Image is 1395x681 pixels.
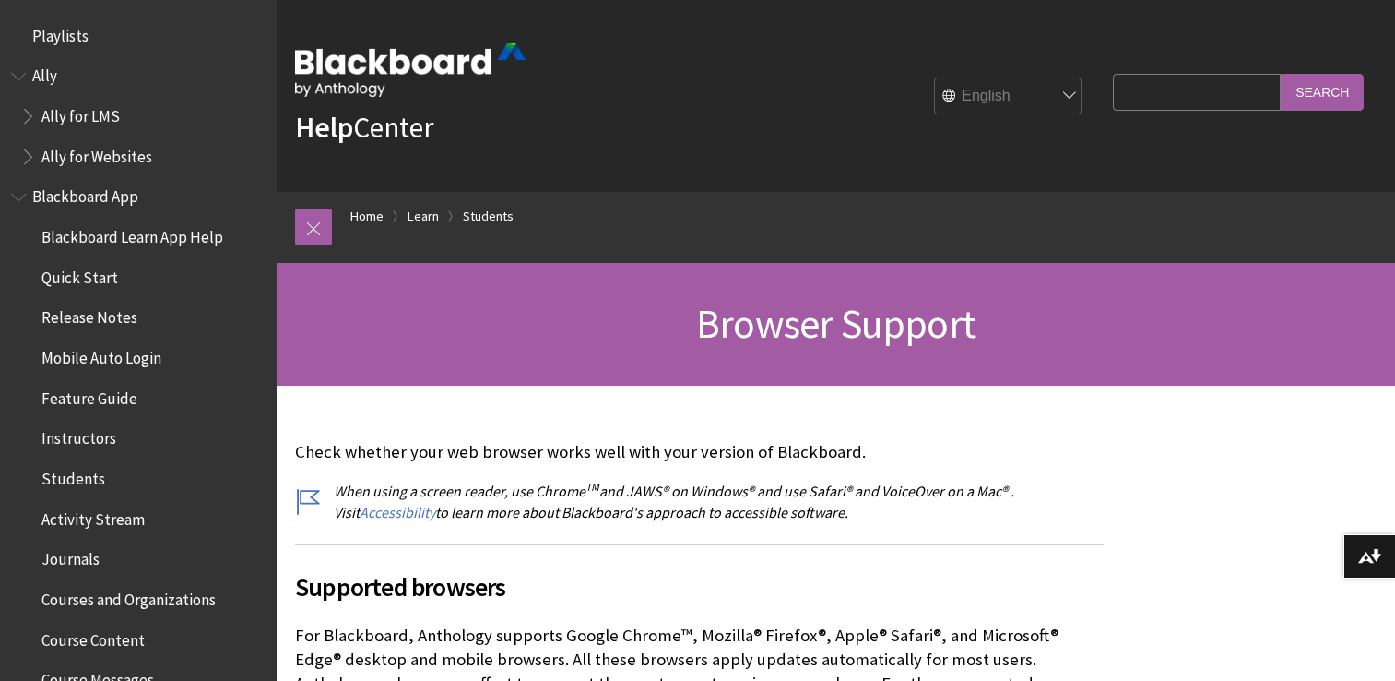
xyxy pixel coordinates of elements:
[41,262,118,287] span: Quick Start
[41,383,137,408] span: Feature Guide
[41,584,216,609] span: Courses and Organizations
[585,480,599,494] sup: TM
[41,504,145,529] span: Activity Stream
[41,342,161,367] span: Mobile Auto Login
[11,61,266,173] nav: Book outline for Anthology Ally Help
[41,141,152,166] span: Ally for Websites
[41,221,223,246] span: Blackboard Learn App Help
[295,43,526,97] img: Blackboard by Anthology
[41,101,120,125] span: Ally for LMS
[295,109,353,146] strong: Help
[11,20,266,52] nav: Book outline for Playlists
[408,205,439,228] a: Learn
[935,78,1082,115] select: Site Language Selector
[41,424,116,448] span: Instructors
[295,481,1104,522] p: When using a screen reader, use Chrome and JAWS® on Windows® and use Safari® and VoiceOver on a M...
[1281,74,1364,110] input: Search
[41,625,145,650] span: Course Content
[41,463,105,488] span: Students
[32,61,57,86] span: Ally
[295,109,433,146] a: HelpCenter
[32,20,89,45] span: Playlists
[295,567,1104,606] span: Supported browsers
[696,298,975,349] span: Browser Support
[41,544,100,569] span: Journals
[32,182,138,207] span: Blackboard App
[41,303,137,328] span: Release Notes
[463,205,514,228] a: Students
[350,205,384,228] a: Home
[360,503,435,522] a: Accessibility
[295,440,1104,464] p: Check whether your web browser works well with your version of Blackboard.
